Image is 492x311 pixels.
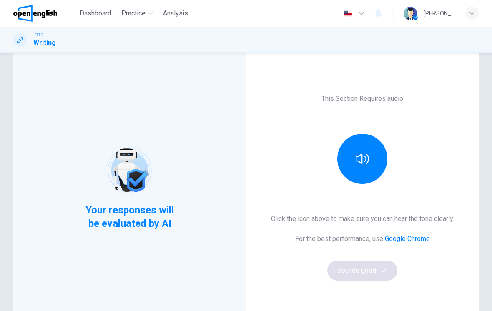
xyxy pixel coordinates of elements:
[76,6,115,21] button: Dashboard
[271,214,454,224] h6: Click the icon above to make sure you can hear the tone clearly.
[321,94,403,104] h6: This Section Requires audio
[33,38,56,48] h1: Writing
[163,8,188,18] span: Analysis
[118,6,156,21] button: Practice
[160,6,191,21] button: Analysis
[121,8,146,18] span: Practice
[103,144,156,197] img: robot icon
[385,235,430,243] a: Google Chrome
[80,8,111,18] span: Dashboard
[79,203,181,230] span: Your responses will be evaluated by AI
[404,7,417,20] img: Profile picture
[424,8,455,18] div: [PERSON_NAME]
[295,234,430,244] h6: For the best performance, use
[33,32,43,38] span: IELTS
[343,10,353,17] img: en
[13,5,76,22] a: OpenEnglish logo
[13,5,57,22] img: OpenEnglish logo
